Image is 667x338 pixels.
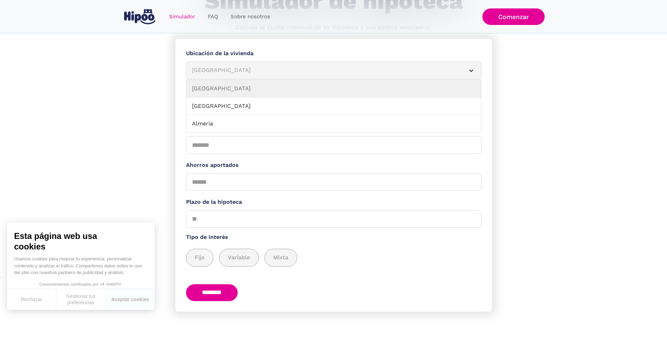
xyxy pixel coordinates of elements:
a: Simulador [163,10,201,24]
a: Almeria [186,115,481,133]
div: [GEOGRAPHIC_DATA] [192,66,458,75]
span: Mixta [273,253,288,262]
a: Comenzar [482,8,545,25]
article: [GEOGRAPHIC_DATA] [186,61,481,79]
form: Simulador Form [175,39,492,312]
a: [GEOGRAPHIC_DATA] [186,98,481,115]
label: Plazo de la hipoteca [186,198,481,207]
a: FAQ [201,10,224,24]
label: Ubicación de la vivienda [186,49,481,58]
label: Tipo de interés [186,233,481,242]
a: [GEOGRAPHIC_DATA] [186,80,481,98]
label: Ahorros aportados [186,161,481,170]
nav: [GEOGRAPHIC_DATA] [186,80,481,132]
span: Fijo [195,253,205,262]
span: Variable [228,253,250,262]
div: add_description_here [186,249,481,267]
a: home [123,6,157,27]
a: Sobre nosotros [224,10,276,24]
